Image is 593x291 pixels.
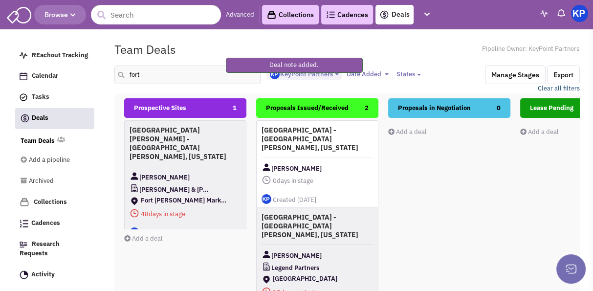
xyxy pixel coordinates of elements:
a: Add a pipeline [21,151,80,170]
a: Tasks [15,88,94,107]
span: Created [DATE] [141,229,184,237]
a: Collections [15,193,94,212]
a: Team Deals [21,136,55,146]
img: Gp5tB00MpEGTGSMiAkF79g.png [270,69,280,79]
span: days in stage [262,175,373,187]
span: Proposals in Negotiation [398,104,471,112]
input: Search [91,5,221,24]
span: Browse [44,10,76,19]
span: days in stage [130,208,241,220]
input: Search deals [114,66,261,84]
span: Proposals Issued/Received [266,104,349,112]
a: Add a deal [520,128,559,136]
a: Clear all filters [538,84,580,93]
a: Cadences [15,214,94,233]
img: Calendar.png [20,72,27,80]
a: Cadences [321,5,373,24]
span: Calendar [32,72,58,80]
p: Deal note added. [269,61,319,70]
img: Research.png [20,242,27,247]
button: States [393,69,424,80]
img: Activity.png [20,270,28,279]
a: REachout Tracking [15,46,94,65]
a: Deals [15,108,94,129]
button: KeyPoint Partners [267,69,342,80]
img: Cadences_logo.png [20,220,28,227]
span: Fort [PERSON_NAME] Marketplace [141,197,229,204]
a: Add a deal [124,234,163,243]
button: Manage Stages [485,66,546,84]
h4: [GEOGRAPHIC_DATA] - [GEOGRAPHIC_DATA][PERSON_NAME], [US_STATE] [262,126,373,152]
img: CompanyLogo [262,262,271,271]
button: Browse [34,5,86,24]
span: 0 [497,98,501,118]
span: 1 [233,98,237,118]
span: REachout Tracking [32,51,88,59]
span: Created [DATE] [273,196,316,204]
img: icon-collection-lavender-black.svg [267,10,276,20]
img: icon-daysinstage.png [262,175,271,185]
span: [PERSON_NAME] [271,162,322,175]
span: Prospective Sites [134,104,186,112]
img: ShoppingCenter [130,196,139,206]
span: 48 [141,210,149,218]
a: Advanced [226,10,254,20]
a: Research Requests [15,235,94,263]
img: icon-deals.svg [20,112,30,124]
span: States [396,70,415,78]
a: Deals [379,9,410,21]
img: ShoppingCenter [262,274,271,284]
img: icon-deals.svg [379,9,389,21]
img: KeyPoint Partners [571,5,588,22]
span: [PERSON_NAME] [271,249,322,262]
span: Collections [34,198,67,206]
span: KeyPoint Partners [270,70,332,78]
img: CompanyLogo [130,183,139,193]
button: Export [547,66,580,84]
img: icon-daysinstage-red.png [130,208,139,218]
img: icon-tasks.png [20,93,27,101]
a: Activity [15,266,94,284]
button: Date Added [343,69,392,80]
span: Legend Partners [271,262,319,274]
span: [GEOGRAPHIC_DATA] [273,275,361,282]
a: Archived [21,172,80,191]
span: [PERSON_NAME] [139,171,190,183]
img: Cadences_logo.png [326,11,335,18]
img: Contact Image [262,249,271,259]
span: Research Requests [20,240,60,258]
span: 2 [365,98,369,118]
span: Pipeline Owner: KeyPoint Partners [482,45,580,54]
h1: Team Deals [114,43,176,56]
a: Collections [262,5,319,24]
span: Lease Pending [530,104,573,112]
img: Contact Image [130,171,139,181]
span: 0 [273,177,277,185]
a: Add a deal [388,128,427,136]
span: [PERSON_NAME] & [PERSON_NAME] [139,183,209,196]
img: icon-collection-lavender.png [20,197,29,207]
span: Date Added [346,70,381,78]
span: Cadences [31,219,60,227]
h4: [GEOGRAPHIC_DATA][PERSON_NAME] - [GEOGRAPHIC_DATA][PERSON_NAME], [US_STATE] [130,126,241,161]
span: Tasks [32,93,49,101]
img: SmartAdmin [7,5,31,23]
h4: [GEOGRAPHIC_DATA] - [GEOGRAPHIC_DATA][PERSON_NAME], [US_STATE] [262,213,373,239]
a: Calendar [15,67,94,86]
span: Activity [31,270,55,278]
img: Contact Image [262,162,271,172]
